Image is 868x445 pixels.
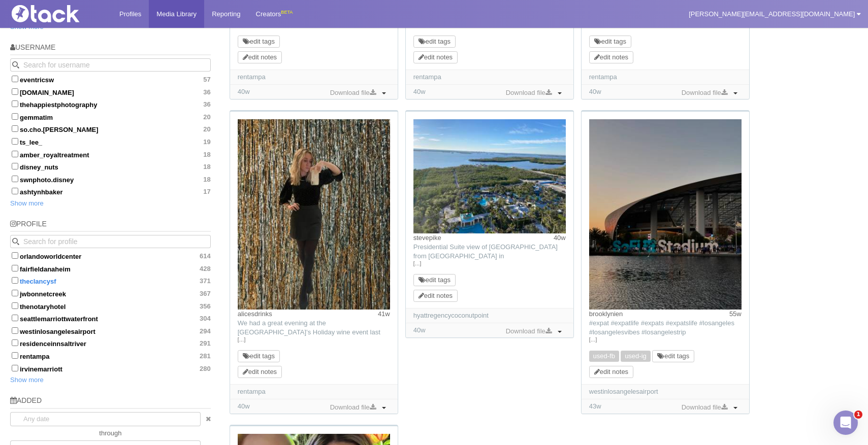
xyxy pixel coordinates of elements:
input: Search for profile [10,235,211,248]
label: fairfieldanaheim [10,263,211,273]
a: […] [238,335,390,345]
span: used-fb [589,351,619,361]
label: disney_nuts [10,161,211,172]
label: irvinemarriott [10,363,211,373]
input: eventricsw57 [12,76,18,82]
span: 304 [200,315,211,323]
time: Posted: 11/27/2024, 8:44:40 AM [378,310,390,319]
time: Posted: 12/1/2024, 3:31:59 PM [554,233,566,243]
img: Image may contain: architecture, building, cityscape, urban, convention center, city, person, ter... [589,119,742,310]
input: rentampa281 [12,352,18,359]
span: 36 [203,100,210,109]
time: Added: 12/2/2024, 7:05:58 PM [238,88,250,95]
input: amber_royaltreatment18 [12,151,18,157]
div: through [10,426,211,440]
span: 18 [203,176,210,184]
input: fairfieldanaheim428 [12,265,18,271]
input: disney_nuts18 [12,163,18,169]
a: […] [413,259,566,268]
label: gemmatim [10,112,211,122]
span: 19 [203,138,210,146]
a: alicesdrinks [238,310,272,318]
label: swnphoto.disney [10,174,211,184]
a: edit notes [594,368,628,375]
span: 291 [200,339,211,348]
input: Any date [10,412,201,426]
span: 1 [854,410,862,419]
a: stevepike [413,234,441,242]
span: 17 [203,188,210,196]
span: 294 [200,327,211,335]
span: 614 [200,252,211,260]
input: ts_lee_19 [12,138,18,145]
a: edit notes [419,292,453,299]
input: residenceinnsaltriver291 [12,339,18,346]
div: rentampa [238,387,390,396]
input: thenotaryhotel356 [12,302,18,309]
input: Search for username [10,58,211,72]
time: Added: 12/2/2024, 7:05:55 PM [589,88,601,95]
span: used-ig [621,351,650,361]
a: Download file [679,402,730,413]
span: 280 [200,365,211,373]
span: 20 [203,113,210,121]
time: Added: 12/2/2024, 9:16:25 AM [413,326,426,334]
label: seattlemarriottwaterfront [10,313,211,323]
span: #expat #expatlife #expats #expatslife #losangeles #losangelesvibes #losangelestrip #losangelesvac... [589,319,740,400]
div: hyattregencycoconutpoint [413,311,566,320]
svg: Search [12,238,19,245]
span: 356 [200,302,211,311]
a: edit tags [594,38,626,45]
input: jwbonnetcreek367 [12,290,18,296]
a: Show more [10,199,44,207]
span: 20 [203,125,210,133]
h5: Username [10,44,211,55]
a: clear [201,412,211,426]
a: brooklynien [589,310,623,318]
a: Download file [503,87,554,98]
label: orlandoworldcenter [10,251,211,261]
input: so.cho.[PERSON_NAME]20 [12,125,18,132]
a: Download file [328,87,378,98]
div: rentampa [238,73,390,82]
time: Added: 12/2/2024, 7:05:53 PM [238,402,250,410]
span: We had a great evening at the [GEOGRAPHIC_DATA]’s Holiday wine event last week🍷💃🏼 rentampa [238,319,380,345]
input: gemmatim20 [12,113,18,120]
label: westinlosangelesairport [10,326,211,336]
input: irvinemarriott280 [12,365,18,371]
input: swnphoto.disney18 [12,176,18,182]
svg: Search [12,61,19,69]
a: Download file [503,326,554,337]
a: edit notes [594,53,628,61]
a: Show more [10,376,44,384]
label: thehappiestphotography [10,99,211,109]
a: edit tags [657,352,689,360]
input: westinlosangelesairport294 [12,327,18,334]
input: seattlemarriottwaterfront304 [12,315,18,321]
a: Download file [679,87,730,98]
img: Image may contain: female, girl, person, teen, clothing, hosiery, sleeve, pantyhose, skirt, long ... [238,119,390,310]
div: westinlosangelesairport [589,387,742,396]
input: theclancysf371 [12,277,18,284]
label: [DOMAIN_NAME] [10,87,211,97]
input: [DOMAIN_NAME]36 [12,88,18,95]
span: Presidential Suite view of [GEOGRAPHIC_DATA] from [GEOGRAPHIC_DATA] in [GEOGRAPHIC_DATA], [GEOGRA... [413,243,562,406]
span: 367 [200,290,211,298]
label: amber_royaltreatment [10,149,211,159]
div: rentampa [413,73,566,82]
label: ts_lee_ [10,136,211,147]
button: Search [10,58,23,72]
span: 371 [200,277,211,285]
h5: Profile [10,220,211,232]
a: […] [589,335,742,345]
a: edit tags [419,38,451,45]
input: orlandoworldcenter614 [12,252,18,259]
span: 18 [203,163,210,171]
a: Download file [328,402,378,413]
span: 36 [203,88,210,96]
span: 57 [203,76,210,84]
a: Show more [10,23,44,30]
time: Added: 12/2/2024, 7:05:57 PM [413,88,426,95]
div: BETA [281,7,293,18]
img: Tack [8,5,109,22]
